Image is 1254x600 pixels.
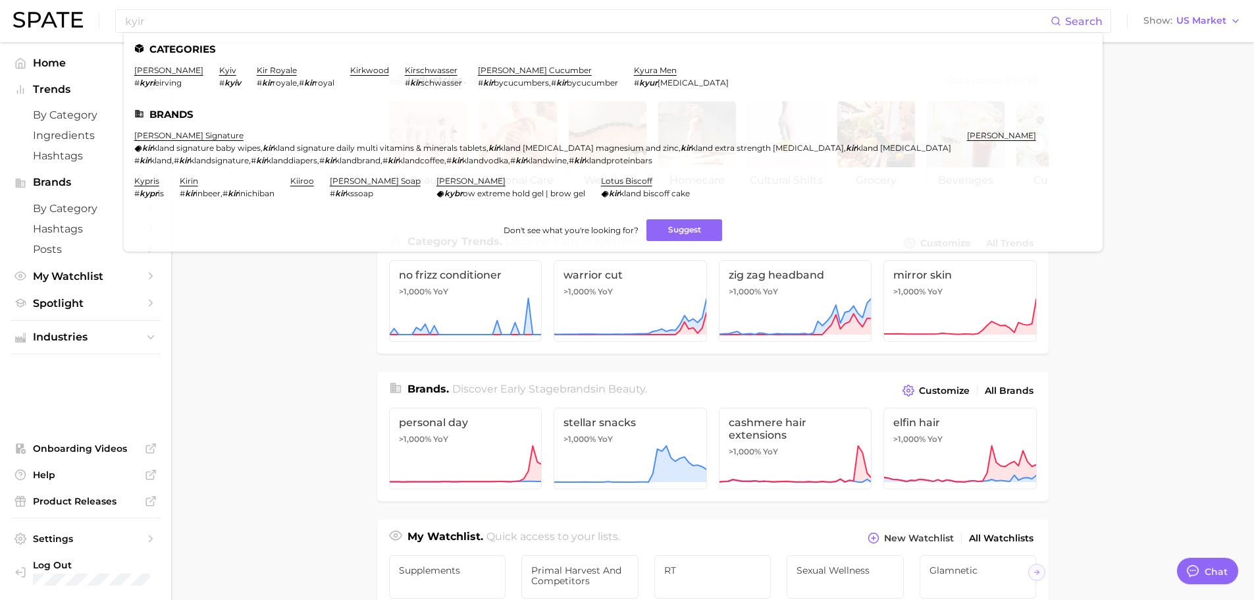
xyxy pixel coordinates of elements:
[398,155,444,165] span: klandcoffee
[238,188,274,198] span: inichiban
[11,219,161,239] a: Hashtags
[11,198,161,219] a: by Category
[966,530,1037,547] a: All Watchlists
[919,385,970,396] span: Customize
[222,188,228,198] span: #
[646,219,722,241] button: Suggest
[444,188,463,198] em: kybr
[452,383,647,395] span: Discover Early Stage brands in .
[304,78,315,88] em: kir
[681,143,691,153] em: kir
[446,155,452,165] span: #
[893,434,926,444] span: >1,000%
[483,78,494,88] em: kir
[382,155,388,165] span: #
[556,78,567,88] em: kir
[330,188,335,198] span: #
[488,143,499,153] em: kir
[262,78,273,88] em: kir
[521,555,639,599] a: Primal Harvest and Competitors
[494,78,549,88] span: bycucumbers
[433,434,448,445] span: YoY
[388,155,398,165] em: kir
[729,286,761,296] span: >1,000%
[634,78,639,88] span: #
[462,155,508,165] span: klandvodka
[399,269,533,281] span: no frizz conditioner
[11,239,161,259] a: Posts
[608,383,645,395] span: beauty
[1028,564,1045,581] button: Scroll Right
[893,286,926,296] span: >1,000%
[273,78,297,88] span: royale
[11,266,161,286] a: My Watchlist
[180,188,274,198] div: ,
[124,10,1051,32] input: Search here for a brand, industry, or ingredient
[436,176,506,186] a: [PERSON_NAME]
[719,408,872,489] a: cashmere hair extensions>1,000% YoY
[325,155,335,165] em: kir
[33,109,138,121] span: by Category
[399,416,533,429] span: personal day
[407,529,483,547] h1: My Watchlist.
[290,176,314,186] a: kiiroo
[478,78,483,88] span: #
[256,155,267,165] em: kir
[1143,17,1172,24] span: Show
[920,555,1037,599] a: Glamnetic
[11,173,161,192] button: Brands
[33,559,201,571] span: Log Out
[563,269,697,281] span: warrior cut
[499,143,679,153] span: kland [MEDICAL_DATA] magnesium and zinc
[11,555,161,589] a: Log out. Currently logged in with e-mail jpascucci@yellowwoodpartners.com.
[11,293,161,314] a: Spotlight
[797,565,894,576] span: Sexual Wellness
[134,143,951,153] div: , , , ,
[134,109,1092,120] li: Brands
[389,408,542,489] a: personal day>1,000% YoY
[263,143,273,153] em: kir
[33,223,138,235] span: Hashtags
[251,155,256,165] span: #
[11,465,161,485] a: Help
[257,78,262,88] span: #
[219,65,236,75] a: kyiv
[134,65,203,75] a: [PERSON_NAME]
[929,565,1027,576] span: Glamnetic
[598,434,613,445] span: YoY
[346,188,373,198] span: kssoap
[134,43,1092,55] li: Categories
[884,533,954,544] span: New Watchlist
[33,297,138,310] span: Spotlight
[224,78,241,88] em: kyiv
[11,105,161,125] a: by Category
[155,78,182,88] span: eirving
[421,78,462,88] span: schwasser
[399,286,431,296] span: >1,000%
[140,155,150,165] em: kir
[257,65,297,75] a: kir royale
[134,130,244,140] a: [PERSON_NAME] signature
[190,155,249,165] span: klandsignature
[763,286,778,297] span: YoY
[33,270,138,283] span: My Watchlist
[691,143,844,153] span: kland extra strength [MEDICAL_DATA]
[433,286,448,297] span: YoY
[319,155,325,165] span: #
[335,188,346,198] em: kir
[134,78,140,88] span: #
[763,447,778,457] span: YoY
[350,65,389,75] a: kirkwood
[11,327,161,347] button: Industries
[567,78,618,88] span: bycucumber
[11,439,161,458] a: Onboarding Videos
[510,155,515,165] span: #
[134,188,140,198] span: #
[569,155,574,165] span: #
[554,408,707,489] a: stellar snacks>1,000% YoY
[405,65,457,75] a: kirschwasser
[142,143,153,153] em: kir
[985,385,1033,396] span: All Brands
[11,146,161,166] a: Hashtags
[180,188,185,198] span: #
